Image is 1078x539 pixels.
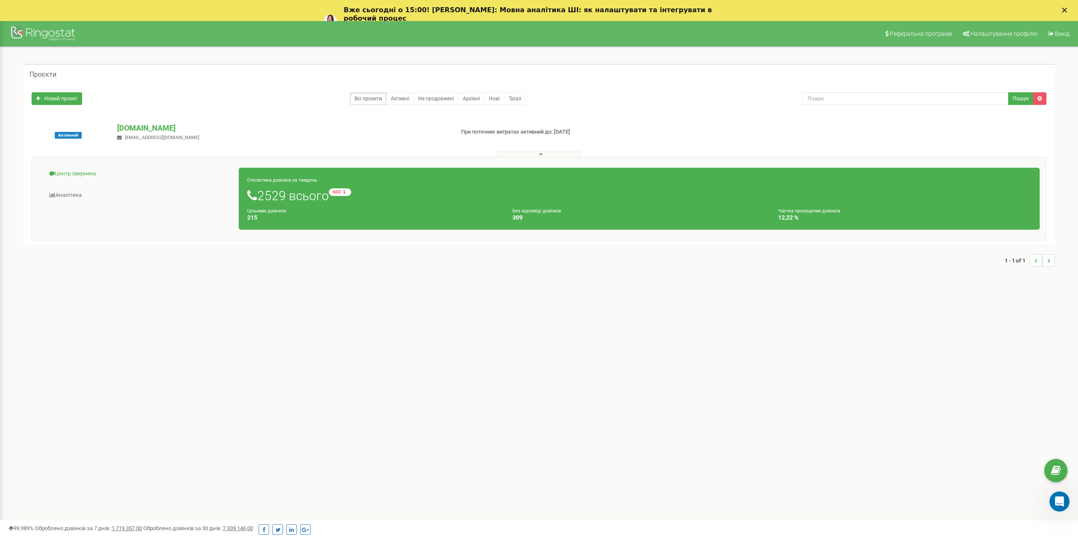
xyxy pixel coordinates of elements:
[112,525,142,531] u: 1 719 357,00
[1055,30,1070,37] span: Вихід
[461,128,705,136] p: При поточних витратах активний до: [DATE]
[38,164,239,184] a: Центр звернень
[971,30,1037,37] span: Налаштування профілю
[350,92,387,105] a: Всі проєкти
[1049,491,1070,512] iframe: Intercom live chat
[778,215,1031,221] h4: 12,22 %
[38,185,239,206] a: Аналiтика
[484,92,504,105] a: Нові
[778,208,840,214] small: Частка пропущених дзвінків
[223,525,253,531] u: 7 339 146,00
[1043,21,1074,46] a: Вихід
[1008,92,1033,105] button: Пошук
[880,21,956,46] a: Реферальна програма
[1062,8,1070,13] div: Закрити
[323,15,337,28] img: Profile image for Yuliia
[247,188,1031,203] h1: 2529 всього
[802,92,1009,105] input: Пошук
[504,92,526,105] a: Тріал
[247,208,286,214] small: Цільових дзвінків
[386,92,414,105] a: Активні
[344,6,712,22] b: Вже сьогодні о 15:00! [PERSON_NAME]: Мовна аналітика ШІ: як налаштувати та інтегрувати в робочий ...
[958,21,1041,46] a: Налаштування профілю
[247,177,317,183] small: Статистика дзвінків за тиждень
[143,525,253,531] span: Оброблено дзвінків за 30 днів :
[32,92,82,105] a: Новий проєкт
[329,188,351,196] small: -602
[1005,246,1055,275] nav: ...
[890,30,952,37] span: Реферальна програма
[512,208,561,214] small: Без відповіді дзвінків
[458,92,485,105] a: Архівні
[247,215,500,221] h4: 215
[8,525,34,531] span: 99,989%
[29,71,56,78] h5: Проєкти
[414,92,459,105] a: Не продовжені
[117,123,447,134] p: [DOMAIN_NAME]
[35,525,142,531] span: Оброблено дзвінків за 7 днів :
[55,132,82,139] span: Активний
[512,215,766,221] h4: 309
[1005,254,1030,267] span: 1 - 1 of 1
[125,135,199,140] span: [EMAIL_ADDRESS][DOMAIN_NAME]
